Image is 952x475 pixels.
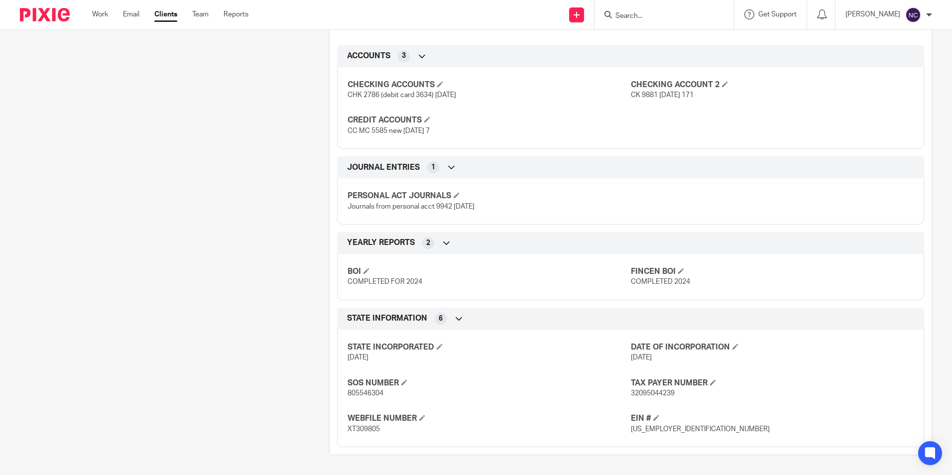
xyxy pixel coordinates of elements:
h4: DATE OF INCORPORATION [631,342,914,353]
h4: EIN # [631,413,914,424]
span: [US_EMPLOYER_IDENTIFICATION_NUMBER] [631,426,770,433]
a: Clients [154,9,177,19]
span: YEARLY REPORTS [347,237,415,248]
h4: CHECKING ACCOUNT 2 [631,80,914,90]
span: 3 [402,51,406,61]
h4: FINCEN BOI [631,266,914,277]
span: COMPLETED 2024 [631,278,690,285]
h4: STATE INCORPORATED [348,342,630,353]
span: CC MC 5585 new [DATE] 7 [348,127,430,134]
p: [PERSON_NAME] [845,9,900,19]
img: Pixie [20,8,70,21]
h4: SOS NUMBER [348,378,630,388]
a: Email [123,9,139,19]
span: Journals from personal acct 9942 [DATE] [348,203,475,210]
input: Search [614,12,704,21]
span: 1 [431,162,435,172]
span: 2 [426,238,430,248]
span: STATE INFORMATION [347,313,427,324]
h4: CREDIT ACCOUNTS [348,115,630,125]
a: Reports [224,9,248,19]
span: ACCOUNTS [347,51,390,61]
img: svg%3E [905,7,921,23]
h4: TAX PAYER NUMBER [631,378,914,388]
h4: BOI [348,266,630,277]
span: JOURNAL ENTRIES [347,162,420,173]
h4: PERSONAL ACT JOURNALS [348,191,630,201]
span: Get Support [758,11,797,18]
a: Work [92,9,108,19]
span: XT309805 [348,426,380,433]
h4: CHECKING ACCOUNTS [348,80,630,90]
span: COMPLETED FOR 2024 [348,278,422,285]
span: [DATE] [631,354,652,361]
h4: WEBFILE NUMBER [348,413,630,424]
span: 6 [439,314,443,324]
span: 805546304 [348,390,383,397]
a: Team [192,9,209,19]
span: CHK 2786 (debit card 3634) [DATE] [348,92,456,99]
span: 32095044239 [631,390,675,397]
span: [DATE] [348,354,368,361]
span: CK 9881 [DATE] 171 [631,92,694,99]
